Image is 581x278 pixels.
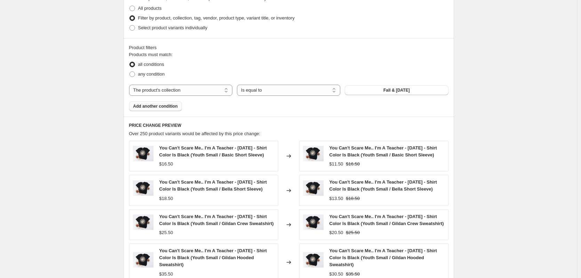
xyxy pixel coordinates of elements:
[329,161,343,168] div: $11.50
[303,214,324,235] img: 4_63dfe723-d670-4985-a0a3-1cfa65e5d279_80x.jpg
[159,195,173,202] div: $18.50
[159,271,173,278] div: $35.50
[133,146,154,167] img: 4_63dfe723-d670-4985-a0a3-1cfa65e5d279_80x.jpg
[129,44,448,51] div: Product filters
[345,85,448,95] button: Fall & Halloween 2025
[129,123,448,128] h6: PRICE CHANGE PREVIEW
[303,252,324,273] img: 4_63dfe723-d670-4985-a0a3-1cfa65e5d279_80x.jpg
[159,161,173,168] div: $16.50
[133,103,178,109] span: Add another condition
[133,214,154,235] img: 4_63dfe723-d670-4985-a0a3-1cfa65e5d279_80x.jpg
[138,62,164,67] span: all conditions
[138,71,165,77] span: any condition
[329,145,437,157] span: You Can't Scare Me.. I'm A Teacher - [DATE] - Shirt Color Is Black (Youth Small / Basic Short Sle...
[383,87,410,93] span: Fall & [DATE]
[159,179,267,192] span: You Can't Scare Me.. I'm A Teacher - [DATE] - Shirt Color Is Black (Youth Small / Bella Short Sle...
[159,145,267,157] span: You Can't Scare Me.. I'm A Teacher - [DATE] - Shirt Color Is Black (Youth Small / Basic Short Sle...
[133,252,154,273] img: 4_63dfe723-d670-4985-a0a3-1cfa65e5d279_80x.jpg
[138,6,162,11] span: All products
[129,131,261,136] span: Over 250 product variants would be affected by this price change:
[129,101,182,111] button: Add another condition
[303,180,324,201] img: 4_63dfe723-d670-4985-a0a3-1cfa65e5d279_80x.jpg
[159,229,173,236] div: $25.50
[346,229,360,236] strike: $25.50
[346,161,360,168] strike: $16.50
[346,271,360,278] strike: $35.50
[138,25,207,30] span: Select product variants individually
[329,214,444,226] span: You Can't Scare Me.. I'm A Teacher - [DATE] - Shirt Color Is Black (Youth Small / Gildan Crew Swe...
[303,146,324,167] img: 4_63dfe723-d670-4985-a0a3-1cfa65e5d279_80x.jpg
[329,195,343,202] div: $13.50
[329,179,437,192] span: You Can't Scare Me.. I'm A Teacher - [DATE] - Shirt Color Is Black (Youth Small / Bella Short Sle...
[133,180,154,201] img: 4_63dfe723-d670-4985-a0a3-1cfa65e5d279_80x.jpg
[329,248,437,267] span: You Can't Scare Me.. I'm A Teacher - [DATE] - Shirt Color Is Black (Youth Small / Gildan Hooded S...
[329,271,343,278] div: $30.50
[329,229,343,236] div: $20.50
[159,248,267,267] span: You Can't Scare Me.. I'm A Teacher - [DATE] - Shirt Color Is Black (Youth Small / Gildan Hooded S...
[159,214,274,226] span: You Can't Scare Me.. I'm A Teacher - [DATE] - Shirt Color Is Black (Youth Small / Gildan Crew Swe...
[138,15,295,21] span: Filter by product, collection, tag, vendor, product type, variant title, or inventory
[346,195,360,202] strike: $18.50
[129,52,173,57] span: Products must match:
